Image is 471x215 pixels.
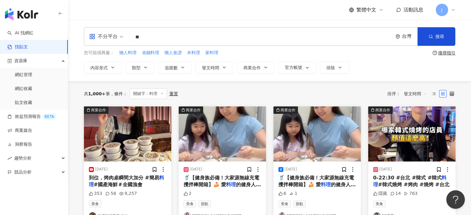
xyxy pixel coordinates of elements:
[7,127,32,134] a: 商案媒合
[404,89,427,99] span: 發文時間
[273,106,361,161] button: 商業合作
[237,61,275,74] button: 商業合作
[14,165,32,179] span: 競品分析
[7,44,28,50] a: 找貼文
[165,65,178,70] span: 追蹤數
[105,191,116,197] div: 58
[379,167,392,172] div: [DATE]
[179,106,266,161] img: post-image
[7,156,12,161] span: rise
[195,61,233,74] button: 發文時間
[289,191,297,197] div: 1
[202,65,219,70] span: 發文時間
[438,50,456,55] div: 搜尋指引
[387,89,430,99] div: 排序：
[84,61,122,74] button: 內容形式
[132,65,141,70] span: 類型
[186,107,201,113] div: 商業合作
[15,100,32,106] a: 貼文收藏
[373,191,387,197] div: 隱藏
[179,106,266,161] button: 商業合作
[89,33,95,40] span: appstore
[402,34,417,39] div: 台灣
[110,91,127,96] span: 條件 ：
[7,114,56,120] a: 效益預測報告BETA
[184,200,196,207] span: 美食
[142,49,159,56] button: 省錢料理
[142,50,159,56] span: 省錢料理
[373,200,386,207] span: 美食
[368,106,456,161] img: post-image
[281,107,295,113] div: 商業合作
[326,65,335,70] span: 排除
[89,175,159,181] span: 到位，烤肉桌瞬間大加分 #簡易
[184,175,259,187] span: 🥤【健身族必備！大家源無線充電攪拌棒開箱】🍰 愛
[14,54,27,68] span: 資源庫
[278,175,354,187] span: 🥤【健身族必備！大家源無線充電攪拌棒開箱】🍰 愛
[14,151,32,165] span: 趨勢分析
[205,50,218,56] span: 家料理
[356,6,376,13] span: 繁體中文
[278,191,286,197] div: 6
[94,182,142,187] span: #國產海鮮＃全國漁會
[125,61,155,74] button: 類型
[187,50,200,56] span: 米料理
[89,175,164,187] mark: 料理
[226,182,236,187] mark: 料理
[89,32,118,41] div: 不分平台
[285,65,302,70] span: 官方帳號
[190,167,203,172] div: [DATE]
[84,50,114,56] span: 您可能感興趣：
[373,175,442,181] span: 0-22:30 #台北 #韓式 #韓式
[119,191,137,197] div: 9,257
[130,88,167,99] span: 關鍵字：料理
[375,107,390,113] div: 商業合作
[403,7,423,13] span: 活動訊息
[158,61,192,74] button: 追蹤數
[417,27,455,46] button: 搜尋
[119,49,137,56] button: 懶人料理
[187,49,200,56] button: 米料理
[91,107,106,113] div: 商業合作
[404,191,417,197] div: 763
[164,50,182,56] span: 懶人食譜
[205,49,219,56] button: 家料理
[84,106,171,161] button: 商業合作
[7,141,32,148] a: 洞察報告
[446,190,465,209] iframe: Help Scout Beacon - Open
[441,6,442,13] span: J
[198,200,211,207] span: 甜點
[5,8,38,20] img: logo
[15,86,32,92] a: 網紅收藏
[435,34,444,39] span: 搜尋
[95,167,108,172] div: [DATE]
[433,51,437,55] span: question-circle
[378,182,449,187] span: #韓式燒烤 #烤肉 #燒烤 #台北
[169,91,178,96] div: 重置
[84,106,171,161] img: post-image
[89,200,101,207] span: 美食
[7,30,33,36] a: searchAI 找網紅
[320,61,349,74] button: 排除
[395,34,400,39] span: environment
[84,91,110,96] div: 共 筆
[278,61,316,74] button: 官方帳號
[90,65,108,70] span: 內容形式
[184,191,192,197] div: 2
[15,72,32,78] a: 網紅管理
[373,175,447,187] mark: 料理
[278,200,291,207] span: 美食
[164,49,182,56] button: 懶人食譜
[321,182,331,187] mark: 料理
[88,91,106,96] span: 1,000+
[293,200,306,207] span: 甜點
[285,167,297,172] div: [DATE]
[368,106,456,161] button: 商業合作
[390,191,401,197] div: 14
[89,191,102,197] div: 353
[243,65,261,70] span: 商業合作
[273,106,361,161] img: post-image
